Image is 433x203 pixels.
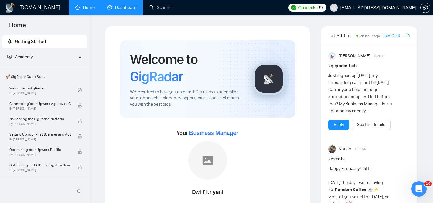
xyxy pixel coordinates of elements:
span: By [PERSON_NAME] [9,107,71,111]
span: Academy [7,54,33,60]
span: rocket [7,39,12,44]
span: Academy [15,54,33,60]
button: setting [420,3,430,13]
span: lock [78,165,82,169]
span: setting [421,5,430,10]
img: Korlan [328,145,336,153]
li: Getting Started [2,35,87,48]
span: Optimizing and A/B Testing Your Scanner for Better Results [9,162,71,168]
span: GigRadar [130,68,183,85]
strong: Random Coffee [335,187,367,192]
a: dashboardDashboard [107,5,137,10]
a: Join GigRadar Slack Community [382,32,404,39]
a: homeHome [75,5,95,10]
span: an hour ago [360,34,380,38]
span: lock [78,149,82,154]
span: [DATE] [374,53,383,59]
a: Welcome to GigRadarBy[PERSON_NAME] [9,83,78,97]
a: searchScanner [149,5,173,10]
div: Just signed up [DATE], my onboarding call is not till [DATE]. Can anyone help me to get started t... [328,72,393,114]
h1: # gigradar-hub [328,63,410,70]
span: Setting Up Your First Scanner and Auto-Bidder [9,131,71,138]
span: By [PERSON_NAME] [9,168,71,172]
a: setting [420,5,430,10]
span: double-left [76,188,83,194]
button: See the details [352,120,391,130]
h1: Welcome to [130,51,243,85]
img: placeholder.png [188,141,227,180]
span: By [PERSON_NAME] [9,138,71,141]
span: 🚀 GigRadar Quick Start [3,70,87,83]
a: Reply [334,121,344,128]
span: Getting Started [15,39,46,44]
button: Reply [328,120,349,130]
img: logo [5,3,15,13]
a: See the details [357,121,385,128]
div: Dwi Fitriyani [164,187,251,198]
span: ⚡ [373,187,379,192]
span: lock [78,103,82,108]
span: Connects: [298,4,317,11]
span: lock [78,119,82,123]
span: lock [78,134,82,139]
span: Korlan [339,146,351,153]
span: Optimizing Your Upwork Profile [9,147,71,153]
a: export [406,32,410,38]
span: Navigating the GigRadar Platform [9,116,71,122]
img: upwork-logo.png [291,5,296,10]
img: Anisuzzaman Khan [328,52,336,60]
span: ☕ [368,187,373,192]
span: [PERSON_NAME] [339,53,370,60]
span: By [PERSON_NAME] [9,122,71,126]
span: Home [4,21,31,34]
span: check-circle [78,88,82,92]
span: user [332,5,336,10]
span: fund-projection-screen [7,55,12,59]
span: 👑 Agency Success with GigRadar [3,178,87,191]
span: Your [177,130,238,137]
h1: # events [328,156,410,163]
span: 97 [319,4,324,11]
img: gigradar-logo.png [253,63,285,95]
span: export [406,33,410,38]
span: By [PERSON_NAME] [9,153,71,157]
span: Connecting Your Upwork Agency to GigRadar [9,100,71,107]
span: 9:08 AM [355,146,367,152]
span: We're excited to have you on board. Get ready to streamline your job search, unlock new opportuni... [130,89,243,107]
span: Latest Posts from the GigRadar Community [328,31,354,39]
span: Business Manager [189,130,238,136]
iframe: Intercom live chat [411,181,427,197]
span: 10 [424,181,432,186]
